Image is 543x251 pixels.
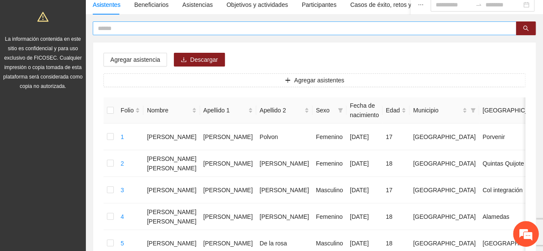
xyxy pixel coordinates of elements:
span: filter [470,108,476,113]
button: downloadDescargar [174,53,225,67]
span: ellipsis [418,2,424,8]
td: 17 [382,124,410,150]
span: download [181,57,187,64]
td: [GEOGRAPHIC_DATA] [410,203,479,230]
td: [DATE] [346,177,382,203]
td: [PERSON_NAME] [200,124,256,150]
td: Femenino [312,124,346,150]
td: Femenino [312,150,346,177]
td: [PERSON_NAME] [256,177,312,203]
td: Masculino [312,177,346,203]
span: Municipio [413,106,461,115]
textarea: Escriba su mensaje y pulse “Intro” [4,163,164,193]
button: search [516,21,536,35]
span: Nombre [147,106,190,115]
td: [DATE] [346,203,382,230]
th: Fecha de nacimiento [346,97,382,124]
button: Agregar asistencia [103,53,167,67]
td: 18 [382,203,410,230]
td: [GEOGRAPHIC_DATA] [410,177,479,203]
th: Apellido 1 [200,97,256,124]
span: Sexo [316,106,334,115]
td: 17 [382,177,410,203]
span: filter [336,104,345,117]
span: Apellido 2 [260,106,303,115]
th: Edad [382,97,410,124]
td: 18 [382,150,410,177]
td: [PERSON_NAME] [256,150,312,177]
th: Nombre [143,97,200,124]
td: [DATE] [346,124,382,150]
span: Apellido 1 [203,106,246,115]
span: Folio [121,106,133,115]
span: filter [338,108,343,113]
span: Edad [386,106,400,115]
a: 2 [121,160,124,167]
td: [GEOGRAPHIC_DATA] [410,150,479,177]
td: [PERSON_NAME] [PERSON_NAME] [143,203,200,230]
span: swap-right [475,1,482,8]
th: Folio [117,97,143,124]
td: [GEOGRAPHIC_DATA] [410,124,479,150]
span: search [523,25,529,32]
div: Chatee con nosotros ahora [45,44,144,55]
td: [PERSON_NAME] [256,203,312,230]
a: 3 [121,187,124,194]
th: Apellido 2 [256,97,312,124]
span: to [475,1,482,8]
td: [PERSON_NAME] [143,124,200,150]
td: Polvon [256,124,312,150]
a: 4 [121,213,124,220]
span: warning [37,11,49,22]
span: filter [469,104,477,117]
td: Femenino [312,203,346,230]
td: [PERSON_NAME] [143,177,200,203]
a: 1 [121,133,124,140]
span: Agregar asistencia [110,55,160,64]
td: [DATE] [346,150,382,177]
th: Municipio [410,97,479,124]
span: Estamos en línea. [50,79,118,166]
td: [PERSON_NAME] [200,150,256,177]
td: [PERSON_NAME] [200,177,256,203]
td: [PERSON_NAME] [200,203,256,230]
span: Agregar asistentes [294,76,344,85]
div: Minimizar ventana de chat en vivo [141,4,161,25]
td: [PERSON_NAME] [PERSON_NAME] [143,150,200,177]
span: plus [285,77,291,84]
button: plusAgregar asistentes [103,73,525,87]
span: Descargar [190,55,218,64]
span: La información contenida en este sitio es confidencial y para uso exclusivo de FICOSEC. Cualquier... [3,36,83,89]
a: 5 [121,240,124,247]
